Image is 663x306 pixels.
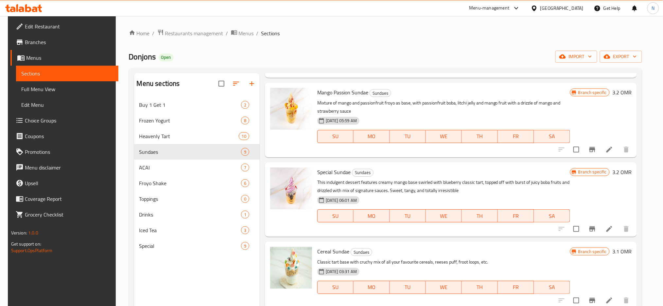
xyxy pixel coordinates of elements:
span: Sundaes [352,169,373,176]
span: import [561,53,592,61]
span: Select to update [569,143,583,156]
span: Menus [26,54,113,62]
span: [DATE] 06:01 AM [323,197,359,203]
a: Branches [10,34,119,50]
div: Iced Tea3 [134,222,260,238]
img: Cereal Sundae [270,247,312,289]
button: TH [462,209,498,222]
button: TU [390,209,426,222]
h6: 3.2 OMR [612,168,632,177]
div: Frozen Yogurt8 [134,113,260,128]
div: items [239,132,249,140]
span: [DATE] 05:59 AM [323,118,359,124]
span: MO [356,132,387,141]
span: Get support on: [11,240,41,248]
button: delete [619,221,634,237]
nav: breadcrumb [129,29,642,38]
span: Restaurants management [165,29,223,37]
span: TU [393,282,423,292]
span: 9 [241,149,249,155]
span: [DATE] 03:31 AM [323,268,359,275]
span: TH [464,282,495,292]
a: Support.OpsPlatform [11,246,53,255]
p: Classic tart base with cruchy mix of all your favourite cereals, reeses puff, froot loops, etc. [317,258,570,266]
span: 3 [241,227,249,234]
span: 7 [241,165,249,171]
span: Select all sections [215,77,228,90]
span: SA [537,282,567,292]
div: Special9 [134,238,260,254]
span: WE [428,282,459,292]
button: Add section [244,76,260,91]
button: MO [354,281,390,294]
div: ACAI7 [134,160,260,175]
span: 6 [241,180,249,186]
button: Branch-specific-item [584,221,600,237]
span: Version: [11,229,27,237]
a: Upsell [10,175,119,191]
span: 9 [241,243,249,249]
span: Branch specific [576,249,609,255]
span: TU [393,132,423,141]
span: Edit Menu [21,101,113,109]
button: SA [534,130,570,143]
p: Mixture of mango and passionfruit froyo as base, with passionfruit boba, litchi jelly and mango f... [317,99,570,115]
a: Menus [10,50,119,66]
button: Branch-specific-item [584,142,600,157]
div: Drinks [139,211,241,218]
div: Toppings0 [134,191,260,207]
div: Heavenly Tart [139,132,239,140]
a: Restaurants management [157,29,223,38]
span: 1.0.0 [28,229,38,237]
a: Edit menu item [605,297,613,304]
span: Sundaes [139,148,241,156]
span: SU [320,132,351,141]
button: TU [390,130,426,143]
span: N [652,5,654,12]
button: TU [390,281,426,294]
p: This indulgent dessert features creamy mango base swirled with blueberry classic tart, topped off... [317,178,570,195]
button: WE [426,130,462,143]
li: / [226,29,228,37]
div: items [241,179,249,187]
div: items [241,101,249,109]
li: / [256,29,259,37]
span: 1 [241,212,249,218]
span: Upsell [25,179,113,187]
div: items [241,164,249,171]
div: Buy 1 Get 1 [139,101,241,109]
span: Froyo Shake [139,179,241,187]
span: WE [428,132,459,141]
span: Sundaes [370,89,391,97]
div: Frozen Yogurt [139,117,241,124]
h2: Menu sections [137,79,180,89]
a: Edit Restaurant [10,19,119,34]
div: Buy 1 Get 12 [134,97,260,113]
div: Special [139,242,241,250]
span: 0 [241,196,249,202]
span: Branch specific [576,169,609,175]
div: items [241,148,249,156]
span: Branches [25,38,113,46]
div: items [241,226,249,234]
span: Open [159,55,174,60]
span: SU [320,282,351,292]
span: Sundaes [351,249,372,256]
a: Menu disclaimer [10,160,119,175]
div: items [241,195,249,203]
button: SA [534,209,570,222]
span: Sort sections [228,76,244,91]
div: Iced Tea [139,226,241,234]
span: Full Menu View [21,85,113,93]
div: Menu-management [469,4,510,12]
button: export [600,51,642,63]
h6: 3.1 OMR [612,247,632,256]
div: items [241,242,249,250]
span: FR [500,211,531,221]
div: [GEOGRAPHIC_DATA] [540,5,584,12]
div: items [241,211,249,218]
span: Donjons [129,49,156,64]
h6: 3.2 OMR [612,88,632,97]
button: WE [426,281,462,294]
